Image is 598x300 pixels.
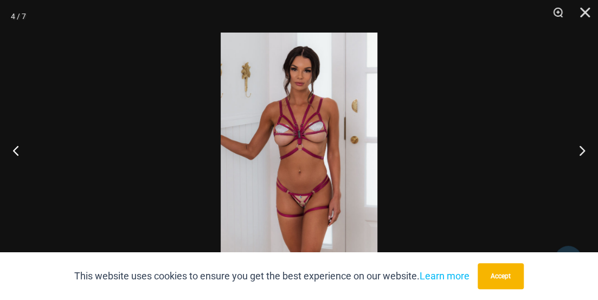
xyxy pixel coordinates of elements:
p: This website uses cookies to ensure you get the best experience on our website. [74,268,470,284]
img: Sweetest Obsession Cherry 1129 Bra 6119 Bottom 1939 Bodysuit 07 [221,33,377,267]
a: Learn more [420,270,470,282]
button: Next [557,123,598,177]
div: 4 / 7 [11,8,26,24]
button: Accept [478,263,524,289]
